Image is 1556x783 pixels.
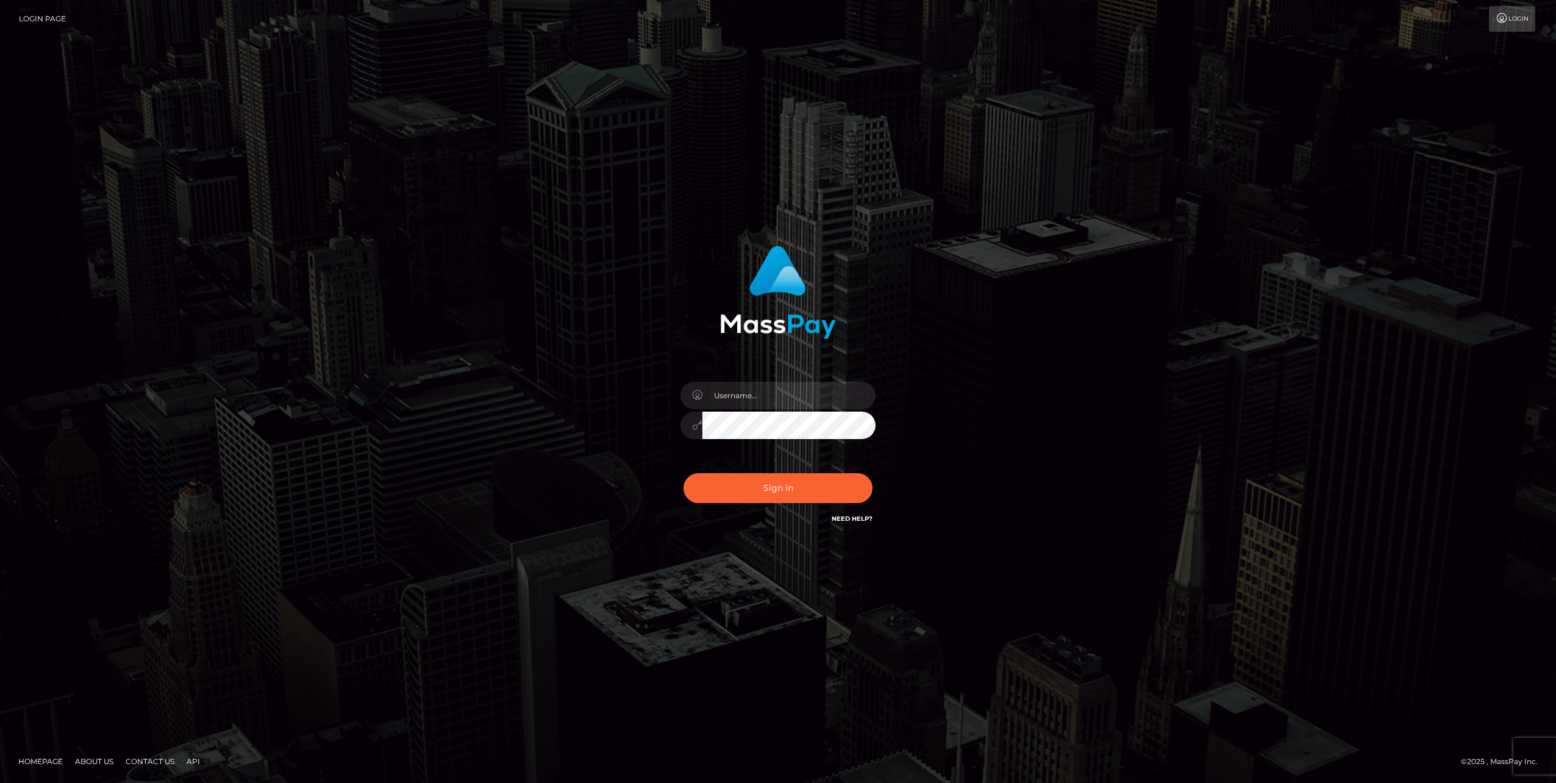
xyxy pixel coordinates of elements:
a: Login Page [19,6,66,32]
div: © 2025 , MassPay Inc. [1461,755,1547,768]
a: About Us [70,752,118,771]
a: Contact Us [121,752,179,771]
button: Sign in [683,473,873,503]
a: API [182,752,205,771]
a: Homepage [13,752,68,771]
a: Need Help? [832,515,873,523]
input: Username... [702,382,876,409]
img: MassPay Login [720,246,836,339]
a: Login [1489,6,1535,32]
